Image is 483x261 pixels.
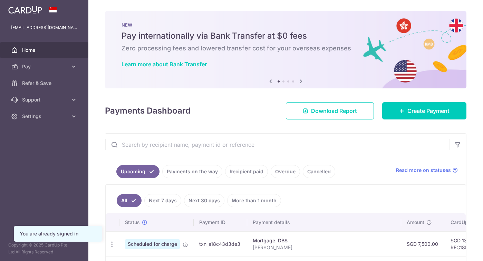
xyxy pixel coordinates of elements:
[125,219,140,226] span: Status
[396,167,451,174] span: Read more on statuses
[253,237,396,244] div: Mortgage. DBS
[303,165,335,178] a: Cancelled
[253,244,396,251] p: [PERSON_NAME]
[22,47,68,54] span: Home
[11,24,77,31] p: [EMAIL_ADDRESS][DOMAIN_NAME]
[20,230,96,237] div: You are already signed in
[401,231,445,257] td: SGD 7,500.00
[225,165,268,178] a: Recipient paid
[227,194,281,207] a: More than 1 month
[144,194,181,207] a: Next 7 days
[286,102,374,119] a: Download Report
[116,165,160,178] a: Upcoming
[125,239,180,249] span: Scheduled for charge
[22,63,68,70] span: Pay
[117,194,142,207] a: All
[22,96,68,103] span: Support
[407,107,450,115] span: Create Payment
[382,102,466,119] a: Create Payment
[451,219,477,226] span: CardUp fee
[105,105,191,117] h4: Payments Dashboard
[184,194,224,207] a: Next 30 days
[122,61,207,68] a: Learn more about Bank Transfer
[105,11,466,88] img: Bank transfer banner
[162,165,222,178] a: Payments on the way
[22,113,68,120] span: Settings
[122,22,450,28] p: NEW
[396,167,458,174] a: Read more on statuses
[8,6,42,14] img: CardUp
[311,107,357,115] span: Download Report
[122,30,450,41] h5: Pay internationally via Bank Transfer at $0 fees
[22,80,68,87] span: Refer & Save
[194,231,247,257] td: txn_a18c43d3de3
[271,165,300,178] a: Overdue
[247,213,401,231] th: Payment details
[194,213,247,231] th: Payment ID
[122,44,450,52] h6: Zero processing fees and lowered transfer cost for your overseas expenses
[105,134,450,156] input: Search by recipient name, payment id or reference
[407,219,424,226] span: Amount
